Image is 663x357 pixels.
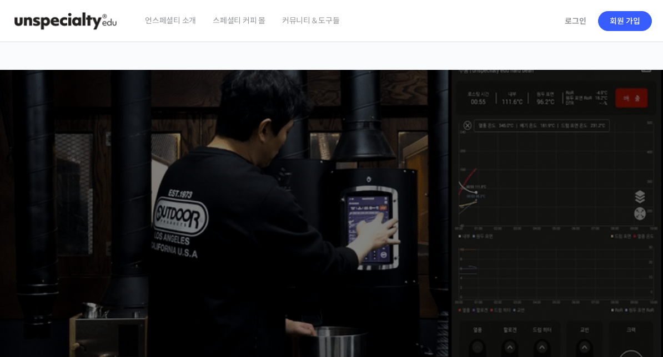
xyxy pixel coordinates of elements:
p: [PERSON_NAME]을 다하는 당신을 위해, 최고와 함께 만든 커피 클래스 [11,169,652,225]
a: 로그인 [558,8,593,34]
p: 시간과 장소에 구애받지 않고, 검증된 커리큘럼으로 [11,230,652,246]
a: 회원 가입 [598,11,652,31]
